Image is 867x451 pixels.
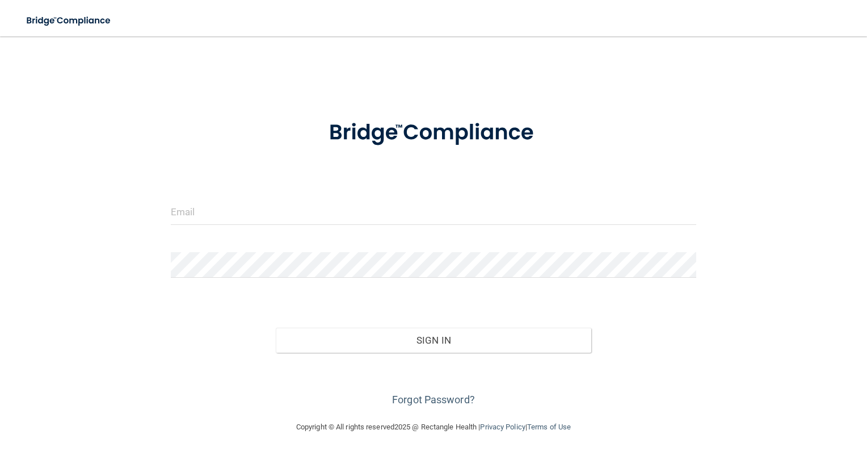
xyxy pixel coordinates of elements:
[392,394,475,406] a: Forgot Password?
[226,409,641,445] div: Copyright © All rights reserved 2025 @ Rectangle Health | |
[17,9,121,32] img: bridge_compliance_login_screen.278c3ca4.svg
[306,105,561,161] img: bridge_compliance_login_screen.278c3ca4.svg
[171,199,697,225] input: Email
[480,423,525,431] a: Privacy Policy
[527,423,571,431] a: Terms of Use
[276,328,591,353] button: Sign In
